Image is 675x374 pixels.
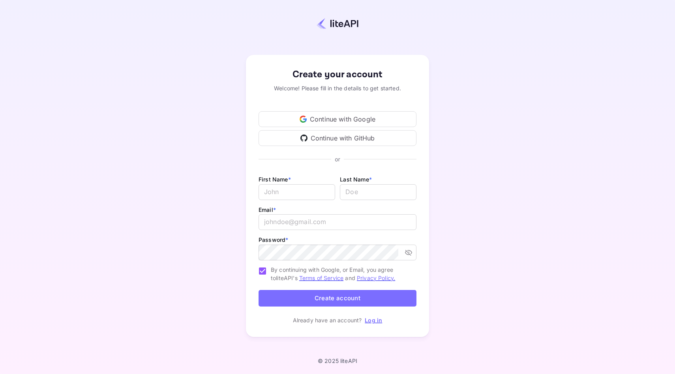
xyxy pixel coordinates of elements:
div: Continue with GitHub [259,130,416,146]
a: Log in [365,317,382,324]
p: Already have an account? [293,316,362,324]
div: Welcome! Please fill in the details to get started. [259,84,416,92]
label: Password [259,236,288,243]
input: Doe [340,184,416,200]
a: Terms of Service [299,275,343,281]
label: Email [259,206,276,213]
p: © 2025 liteAPI [318,357,357,364]
label: Last Name [340,176,372,183]
button: Create account [259,290,416,307]
div: Continue with Google [259,111,416,127]
img: liteapi [317,18,358,29]
input: John [259,184,335,200]
a: Privacy Policy. [357,275,395,281]
input: johndoe@gmail.com [259,214,416,230]
button: toggle password visibility [401,245,416,260]
div: Create your account [259,67,416,82]
span: By continuing with Google, or Email, you agree to liteAPI's and [271,266,410,282]
label: First Name [259,176,291,183]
